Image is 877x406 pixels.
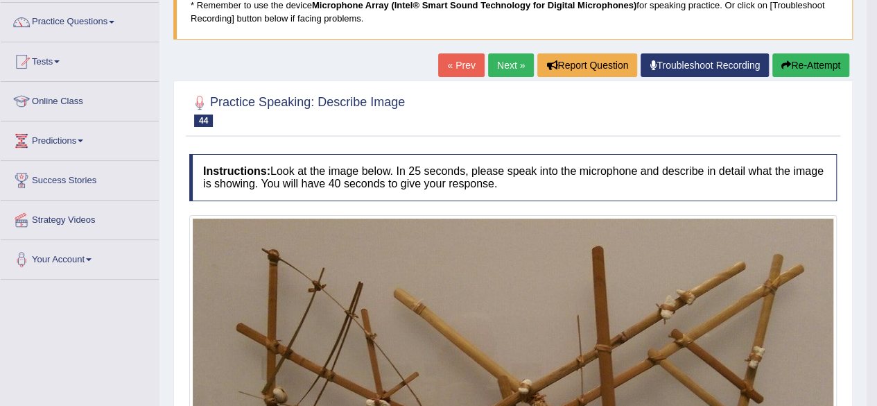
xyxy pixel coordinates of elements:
button: Report Question [537,53,637,77]
h4: Look at the image below. In 25 seconds, please speak into the microphone and describe in detail w... [189,154,837,201]
a: « Prev [438,53,484,77]
a: Troubleshoot Recording [641,53,769,77]
a: Predictions [1,121,159,156]
span: 44 [194,115,213,127]
a: Success Stories [1,161,159,196]
button: Re-Attempt [772,53,849,77]
a: Next » [488,53,534,77]
h2: Practice Speaking: Describe Image [189,92,405,127]
a: Online Class [1,82,159,117]
a: Strategy Videos [1,201,159,235]
b: Instructions: [203,165,270,177]
a: Tests [1,42,159,77]
a: Your Account [1,240,159,275]
a: Practice Questions [1,3,159,37]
